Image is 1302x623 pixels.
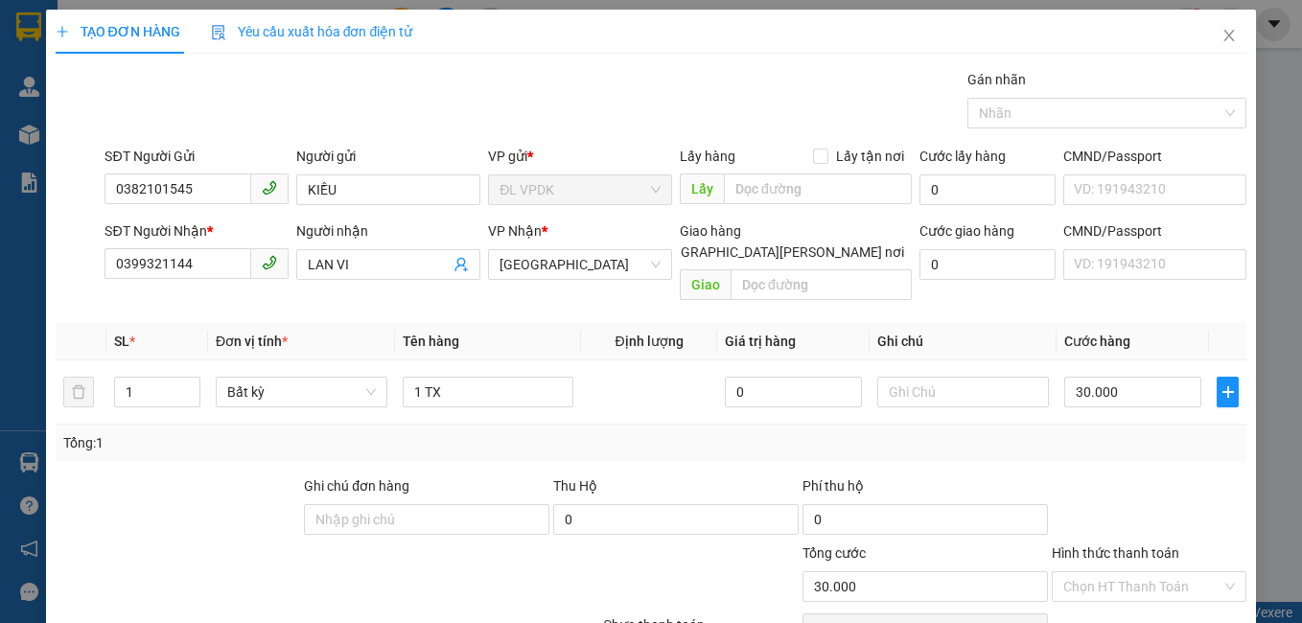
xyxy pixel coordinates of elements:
img: icon [211,25,226,40]
div: CMND/Passport [1063,220,1247,242]
th: Ghi chú [870,323,1057,360]
button: Close [1202,10,1256,63]
img: logo.jpg [24,24,120,120]
span: Lấy [680,173,724,204]
b: Phúc An Express [24,124,100,247]
div: CMND/Passport [1063,146,1247,167]
span: Thu Hộ [553,478,597,494]
span: Tên hàng [403,334,459,349]
span: Yêu cầu xuất hóa đơn điện tử [211,24,413,39]
input: 0 [725,377,862,407]
span: Lấy hàng [680,149,735,164]
span: [GEOGRAPHIC_DATA][PERSON_NAME] nơi [642,242,912,263]
span: plus [56,25,69,38]
span: VP Nhận [488,223,542,239]
label: Cước lấy hàng [919,149,1006,164]
span: phone [262,180,277,196]
input: Ghi Chú [877,377,1049,407]
div: Phí thu hộ [802,475,1048,504]
span: TẠO ĐƠN HÀNG [56,24,180,39]
span: Giá trị hàng [725,334,796,349]
img: logo.jpg [208,24,254,70]
div: Tổng: 1 [63,432,504,453]
input: Cước lấy hàng [919,174,1056,205]
div: SĐT Người Gửi [105,146,289,167]
button: delete [63,377,94,407]
span: Tổng cước [802,545,866,561]
input: VD: Bàn, Ghế [403,377,574,407]
label: Ghi chú đơn hàng [304,478,409,494]
span: ĐL Quận 1 [500,250,661,279]
span: SL [114,334,129,349]
span: Cước hàng [1064,334,1130,349]
span: ĐL VPDK [500,175,661,204]
span: plus [1218,384,1238,400]
span: close [1221,28,1237,43]
span: Định lượng [616,334,684,349]
button: plus [1217,377,1239,407]
b: [DOMAIN_NAME] [161,73,264,88]
span: Đơn vị tính [216,334,288,349]
b: Gửi khách hàng [118,28,190,118]
span: Bất kỳ [227,378,376,406]
span: user-add [453,257,469,272]
input: Dọc đường [724,173,912,204]
input: Cước giao hàng [919,249,1056,280]
span: phone [262,255,277,270]
label: Gán nhãn [967,72,1026,87]
li: (c) 2017 [161,91,264,115]
input: Dọc đường [731,269,912,300]
div: Người gửi [296,146,480,167]
div: Người nhận [296,220,480,242]
div: VP gửi [488,146,672,167]
span: Lấy tận nơi [828,146,912,167]
span: Giao [680,269,731,300]
span: Giao hàng [680,223,741,239]
label: Hình thức thanh toán [1052,545,1179,561]
label: Cước giao hàng [919,223,1014,239]
div: SĐT Người Nhận [105,220,289,242]
input: Ghi chú đơn hàng [304,504,549,535]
